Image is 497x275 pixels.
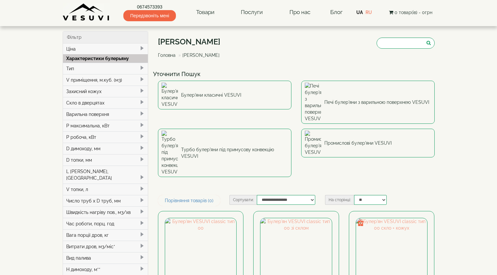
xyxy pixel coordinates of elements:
[63,97,148,108] div: Скло в дверцятах
[63,120,148,131] div: P максимальна, кВт
[356,10,363,15] a: UA
[357,219,364,226] img: gift
[305,83,321,122] img: Печі булер'яни з варильною поверхнею VESUVI
[63,154,148,166] div: D топки, мм
[234,5,269,20] a: Послуги
[63,143,148,154] div: D димоходу, мм
[365,10,372,15] a: RU
[63,264,148,275] div: H димоходу, м**
[63,252,148,264] div: Вид палива
[63,218,148,229] div: Час роботи, порц. год
[63,108,148,120] div: Варильна поверхня
[162,83,178,107] img: Булер'яни класичні VESUVI
[63,74,148,86] div: V приміщення, м.куб. (м3)
[63,241,148,252] div: Витрати дров, м3/міс*
[330,9,343,15] a: Блог
[387,9,434,16] button: 0 товар(ів) - 0грн
[229,195,257,205] label: Сортувати:
[325,195,354,205] label: На сторінці:
[162,131,178,175] img: Турбо булер'яни під примусову конвекцію VESUVI
[63,54,148,63] div: Характеристики булерьяну
[158,129,291,177] a: Турбо булер'яни під примусову конвекцію VESUVI Турбо булер'яни під примусову конвекцію VESUVI
[63,229,148,241] div: Вага порції дров, кг
[63,184,148,195] div: V топки, л
[123,10,176,21] span: Передзвоніть мені
[158,38,225,46] h1: [PERSON_NAME]
[63,31,148,43] div: Фільтр
[158,81,291,109] a: Булер'яни класичні VESUVI Булер'яни класичні VESUVI
[63,63,148,74] div: Тип
[190,5,221,20] a: Товари
[158,195,220,206] a: Порівняння товарів (0)
[63,206,148,218] div: Швидкість нагріву пов., м3/хв
[63,131,148,143] div: P робоча, кВт
[123,4,176,10] a: 0674573393
[153,71,440,77] h4: Уточнити Пошук
[158,53,176,58] a: Головна
[63,166,148,184] div: L [PERSON_NAME], [GEOGRAPHIC_DATA]
[301,129,435,157] a: Промислові булер'яни VESUVI Промислові булер'яни VESUVI
[63,3,110,21] img: Завод VESUVI
[63,43,148,55] div: Ціна
[283,5,317,20] a: Про нас
[63,195,148,206] div: Число труб x D труб, мм
[395,10,432,15] span: 0 товар(ів) - 0грн
[177,52,220,58] li: [PERSON_NAME]
[301,81,435,124] a: Печі булер'яни з варильною поверхнею VESUVI Печі булер'яни з варильною поверхнею VESUVI
[63,86,148,97] div: Захисний кожух
[305,131,321,155] img: Промислові булер'яни VESUVI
